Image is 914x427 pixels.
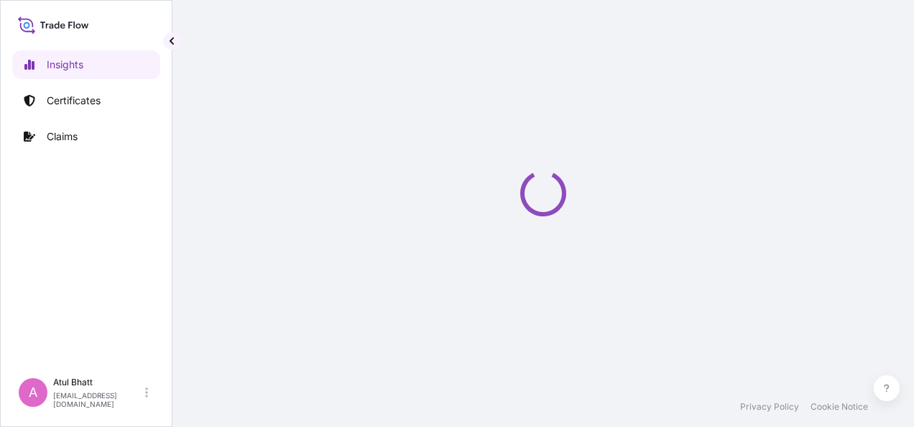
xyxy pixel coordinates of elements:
p: [EMAIL_ADDRESS][DOMAIN_NAME] [53,391,142,408]
p: Certificates [47,93,101,108]
span: A [29,385,37,400]
a: Privacy Policy [740,401,799,413]
p: Atul Bhatt [53,377,142,388]
a: Insights [12,50,160,79]
a: Certificates [12,86,160,115]
a: Cookie Notice [811,401,868,413]
a: Claims [12,122,160,151]
p: Claims [47,129,78,144]
p: Insights [47,58,83,72]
